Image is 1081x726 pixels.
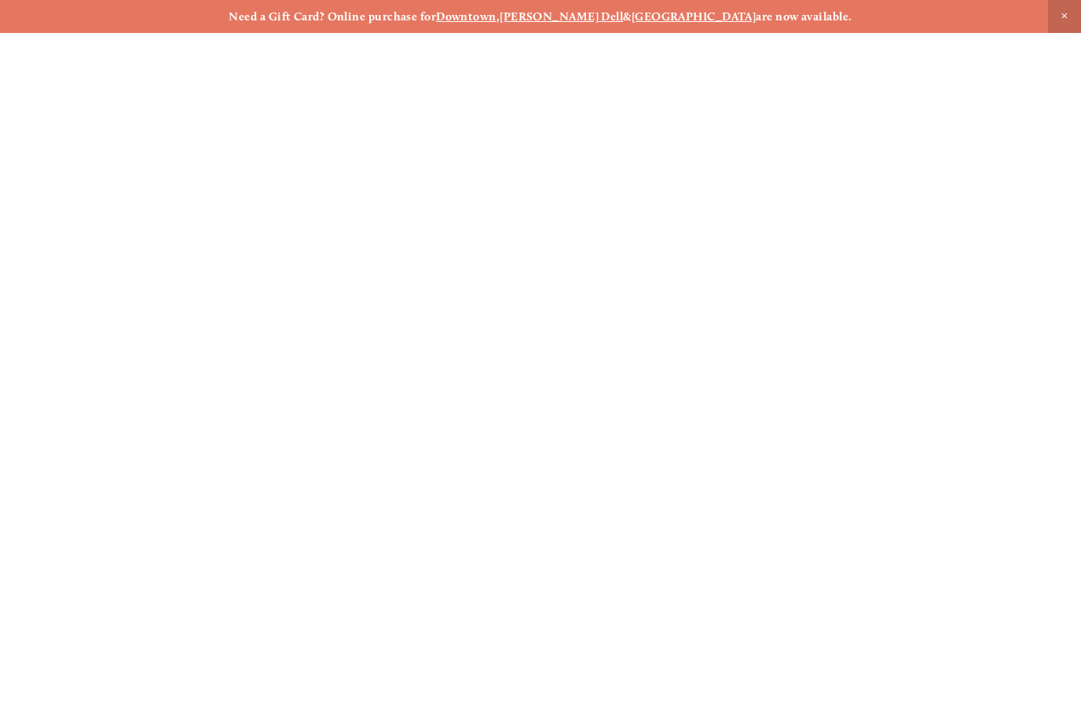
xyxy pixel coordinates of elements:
[229,9,436,24] strong: Need a Gift Card? Online purchase for
[756,9,852,24] strong: are now available.
[500,9,623,24] a: [PERSON_NAME] Dell
[632,9,757,24] a: [GEOGRAPHIC_DATA]
[497,9,500,24] strong: ,
[623,9,631,24] strong: &
[436,9,497,24] a: Downtown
